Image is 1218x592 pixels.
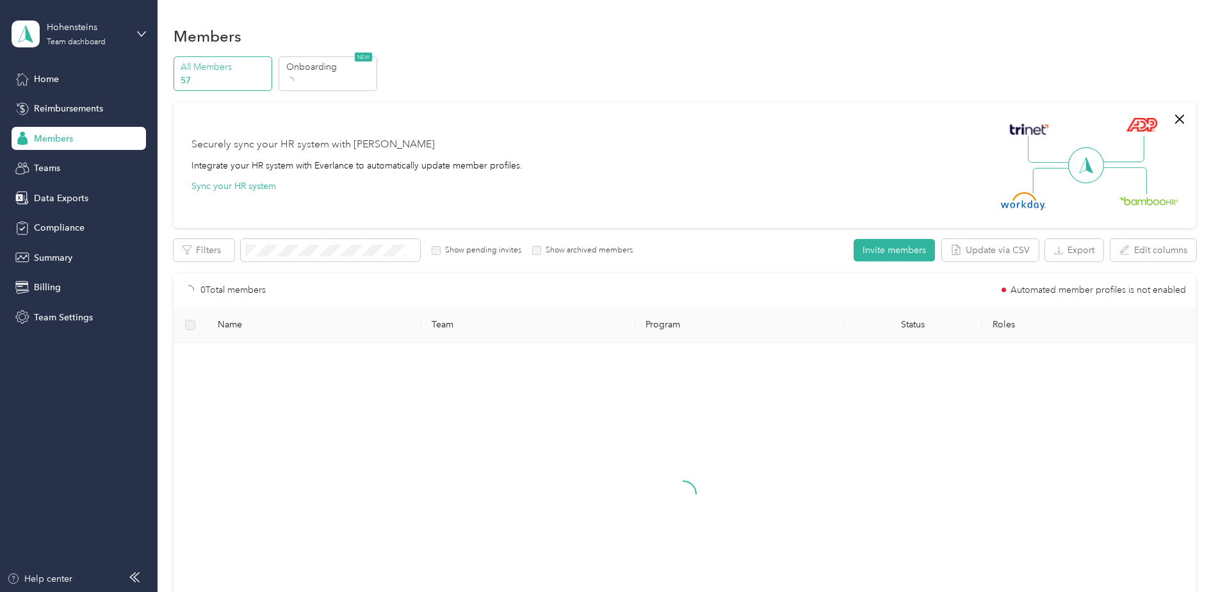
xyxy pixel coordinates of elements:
div: Team dashboard [47,38,106,46]
span: Home [34,72,59,86]
th: Team [421,308,635,343]
iframe: Everlance-gr Chat Button Frame [1146,520,1218,592]
label: Show archived members [541,245,633,256]
img: Line Right Down [1102,167,1147,195]
span: Reimbursements [34,102,103,115]
img: Trinet [1007,120,1052,138]
p: Onboarding [286,60,373,74]
label: Show pending invites [441,245,521,256]
button: Edit columns [1110,239,1196,261]
h1: Members [174,29,241,43]
div: Integrate your HR system with Everlance to automatically update member profiles. [191,159,523,172]
div: Hohensteins [47,21,127,34]
span: Data Exports [34,192,88,205]
span: Teams [34,161,60,175]
span: Name [218,319,411,330]
img: Line Right Up [1100,136,1144,163]
img: BambooHR [1119,196,1178,205]
p: 57 [181,74,268,87]
button: Export [1045,239,1103,261]
button: Filters [174,239,234,261]
span: Summary [34,251,72,265]
span: Billing [34,281,61,294]
span: Compliance [34,221,85,234]
img: Line Left Down [1032,167,1077,193]
button: Sync your HR system [191,179,276,193]
img: ADP [1126,117,1157,132]
p: 0 Total members [200,283,266,297]
img: Line Left Up [1028,136,1073,163]
th: Roles [982,308,1196,343]
button: Update via CSV [942,239,1039,261]
img: Workday [1001,192,1046,210]
span: Members [34,132,73,145]
button: Invite members [854,239,935,261]
th: Program [635,308,843,343]
span: Team Settings [34,311,93,324]
span: Automated member profiles is not enabled [1011,286,1186,295]
th: Name [207,308,421,343]
div: Securely sync your HR system with [PERSON_NAME] [191,137,435,152]
th: Status [843,308,982,343]
span: NEW [355,53,372,62]
p: All Members [181,60,268,74]
button: Help center [7,572,72,586]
